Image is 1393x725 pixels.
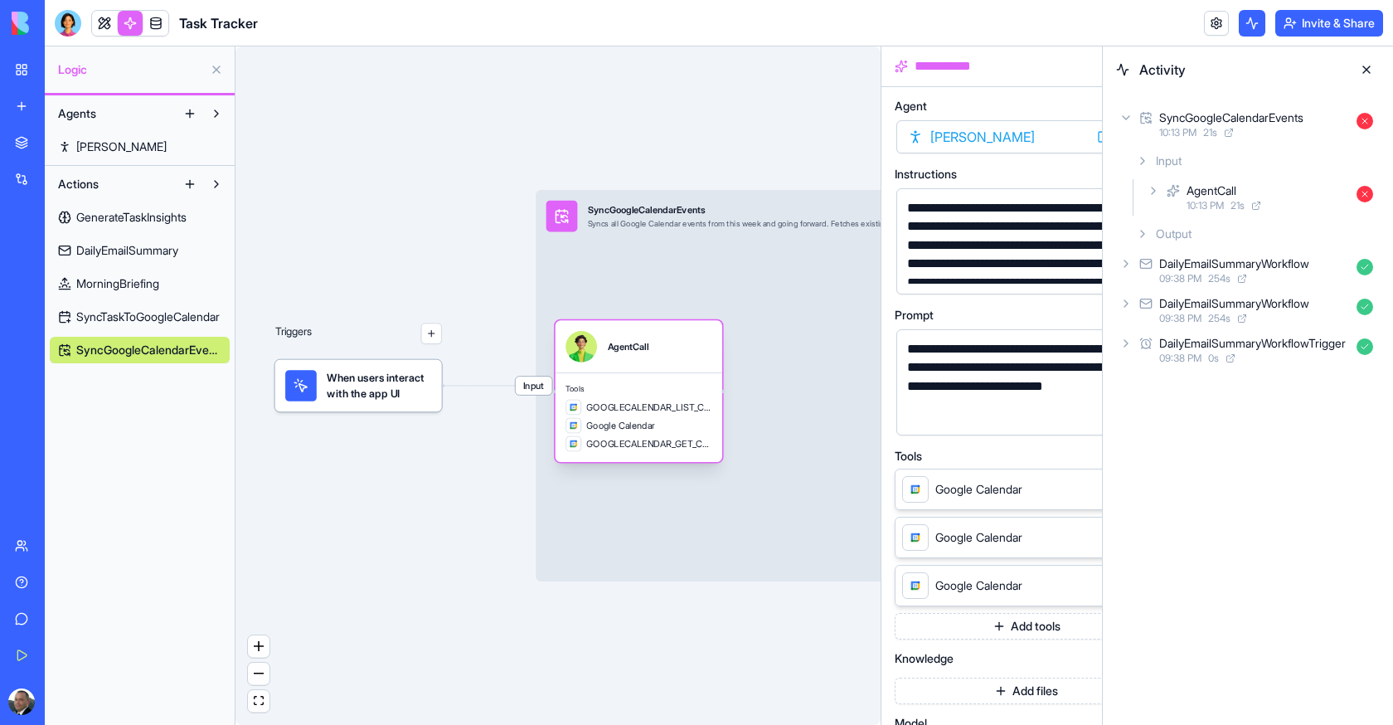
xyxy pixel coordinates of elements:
[58,105,96,122] span: Agents
[1187,199,1224,212] span: 10:13 PM
[1159,335,1346,352] div: DailyEmailSummaryWorkflowTrigger
[1275,10,1383,36] button: Invite & Share
[76,275,159,292] span: MorningBriefing
[1159,255,1309,272] div: DailyEmailSummaryWorkflow
[327,370,431,401] span: When users interact with the app UI
[50,337,230,363] a: SyncGoogleCalendarEvents
[1159,352,1201,365] span: 09:38 PM
[586,437,711,450] span: GOOGLECALENDAR_GET_CURRENT_DATE_TIME
[275,281,442,411] div: Triggers
[76,139,167,155] span: [PERSON_NAME]
[1159,109,1303,126] div: SyncGoogleCalendarEvents
[935,529,1022,546] span: Google Calendar
[556,320,722,462] div: AgentCallToolsGOOGLECALENDAR_LIST_CALENDARSGoogle CalendarGOOGLECALENDAR_GET_CURRENT_DATE_TIME
[76,309,220,325] span: SyncTaskToGoogleCalendar
[565,384,711,395] span: Tools
[248,635,269,658] button: zoom in
[1203,126,1217,139] span: 21 s
[1159,126,1196,139] span: 10:13 PM
[1187,182,1236,199] div: AgentCall
[935,481,1022,498] span: Google Calendar
[895,653,954,664] span: Knowledge
[275,360,442,412] div: When users interact with the app UI
[586,401,711,414] span: GOOGLECALENDAR_LIST_CALENDARS
[1208,352,1219,365] span: 0 s
[50,304,230,330] a: SyncTaskToGoogleCalendar
[50,204,230,231] a: GenerateTaskInsights
[1208,312,1230,325] span: 254 s
[179,13,258,33] span: Task Tracker
[1139,60,1343,80] span: Activity
[76,209,187,226] span: GenerateTaskInsights
[248,663,269,685] button: zoom out
[50,100,177,127] button: Agents
[895,309,934,321] span: Prompt
[1230,199,1245,212] span: 21 s
[50,270,230,297] a: MorningBriefing
[586,419,655,432] span: Google Calendar
[1159,295,1309,312] div: DailyEmailSummaryWorkflow
[8,689,35,715] img: ACg8ocLQfeGqdZ3OhSIw1SGuUDkSA8hRIU2mJPlIgC-TdvOJN466vaIWsA=s96-c
[588,219,979,230] div: Syncs all Google Calendar events from this week and going forward. Fetches existing meetings from...
[58,176,99,192] span: Actions
[1156,226,1192,242] span: Output
[536,190,1062,581] div: InputSyncGoogleCalendarEventsSyncs all Google Calendar events from this week and going forward. F...
[12,12,114,35] img: logo
[608,340,649,353] div: AgentCall
[516,377,552,395] span: Input
[1156,153,1182,169] span: Input
[935,577,1022,594] span: Google Calendar
[895,613,1158,640] button: Add tools
[50,237,230,264] a: DailyEmailSummary
[1208,272,1230,285] span: 254 s
[895,168,957,180] span: Instructions
[895,450,922,462] span: Tools
[588,203,979,217] div: SyncGoogleCalendarEvents
[58,61,203,78] span: Logic
[895,100,927,112] span: Agent
[895,678,1158,704] button: Add files
[1159,312,1201,325] span: 09:38 PM
[76,242,178,259] span: DailyEmailSummary
[248,690,269,713] button: fit view
[1159,272,1201,285] span: 09:38 PM
[50,171,177,197] button: Actions
[275,324,313,344] p: Triggers
[76,342,221,358] span: SyncGoogleCalendarEvents
[50,134,230,160] a: [PERSON_NAME]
